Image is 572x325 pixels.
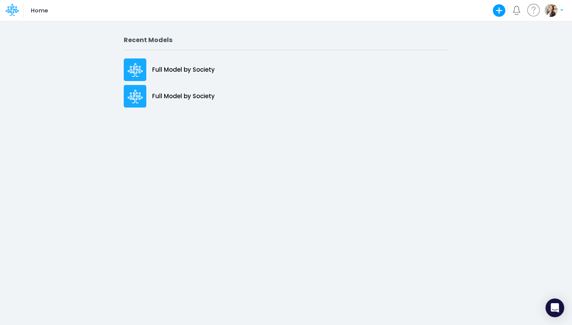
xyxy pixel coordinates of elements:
div: Open Intercom Messenger [546,299,564,317]
a: Full Model by Society [124,83,448,110]
a: Full Model by Society [124,57,448,83]
h2: Recent Models [124,36,448,44]
p: Full Model by Society [152,92,215,101]
a: Notifications [512,6,521,15]
p: Home [31,6,47,15]
p: Full Model by Society [152,65,215,74]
